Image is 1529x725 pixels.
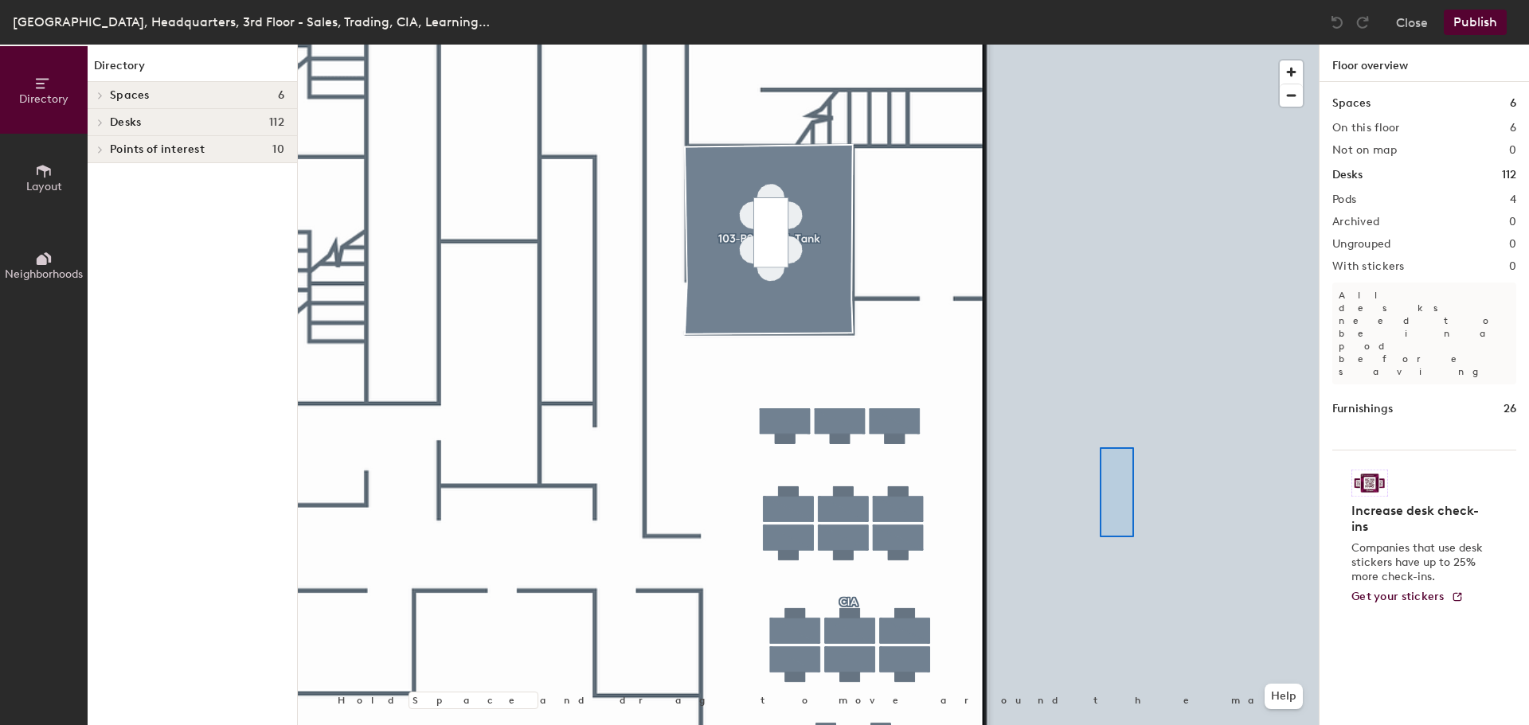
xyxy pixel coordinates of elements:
h4: Increase desk check-ins [1351,503,1488,535]
h1: Spaces [1332,95,1371,112]
p: All desks need to be in a pod before saving [1332,283,1516,384]
h2: On this floor [1332,122,1400,134]
h1: Floor overview [1320,45,1529,82]
span: Spaces [110,89,150,102]
button: Help [1265,684,1303,709]
h1: Furnishings [1332,400,1393,418]
span: Neighborhoods [5,267,83,281]
span: 112 [269,116,284,129]
span: Points of interest [110,143,205,156]
p: Companies that use desk stickers have up to 25% more check-ins. [1351,541,1488,584]
h2: Pods [1332,193,1356,206]
img: Undo [1329,14,1345,30]
span: Get your stickers [1351,590,1445,603]
h2: 0 [1509,144,1516,157]
button: Publish [1444,10,1507,35]
h2: With stickers [1332,260,1405,273]
h2: 0 [1509,238,1516,251]
img: Sticker logo [1351,470,1388,497]
h1: Desks [1332,166,1363,184]
h1: 6 [1510,95,1516,112]
span: 6 [278,89,284,102]
span: Layout [26,180,62,193]
button: Close [1396,10,1428,35]
a: Get your stickers [1351,591,1464,604]
h1: 26 [1504,400,1516,418]
h2: Not on map [1332,144,1397,157]
h2: 4 [1510,193,1516,206]
h1: 112 [1502,166,1516,184]
span: Directory [19,92,68,106]
h2: Ungrouped [1332,238,1391,251]
h2: Archived [1332,216,1379,228]
span: 10 [272,143,284,156]
h2: 0 [1509,260,1516,273]
h2: 6 [1510,122,1516,134]
h1: Directory [88,57,297,82]
div: [GEOGRAPHIC_DATA], Headquarters, 3rd Floor - Sales, Trading, CIA, Learning Center [13,12,491,32]
img: Redo [1355,14,1371,30]
span: Desks [110,116,141,129]
h2: 0 [1509,216,1516,228]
